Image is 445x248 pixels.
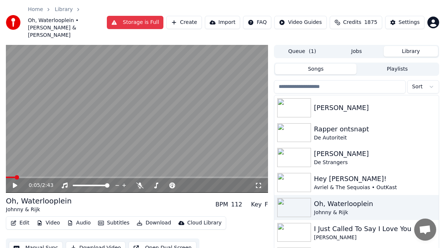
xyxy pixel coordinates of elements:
button: Audio [64,218,94,228]
div: De Autoriteit [314,134,436,142]
div: Avriel & The Sequoias • OutKast [314,184,436,191]
a: Home [28,6,43,13]
button: Edit [8,218,32,228]
button: Video [34,218,63,228]
button: Download [134,218,174,228]
div: Cloud Library [187,219,221,227]
div: 112 [231,200,242,209]
div: Oh, Waterlooplein [314,199,436,209]
nav: breadcrumb [28,6,107,39]
button: FAQ [243,16,271,29]
button: Settings [385,16,424,29]
div: Settings [399,19,420,26]
div: Johnny & Rijk [314,209,436,216]
button: Songs [275,64,357,74]
button: Library [384,46,438,57]
a: Library [55,6,73,13]
button: Create [166,16,202,29]
div: Open de chat [414,219,436,241]
div: I Just Called To Say I Love You [314,224,436,234]
button: Playlists [357,64,438,74]
span: ( 1 ) [309,48,316,55]
span: 2:43 [42,182,53,189]
div: F [265,200,268,209]
div: Oh, Waterlooplein [6,196,72,206]
button: Credits1875 [330,16,382,29]
button: Video Guides [274,16,326,29]
button: Queue [275,46,329,57]
span: 0:05 [29,182,40,189]
div: / [29,182,46,189]
span: Sort [412,83,423,91]
div: De Strangers [314,159,436,166]
button: Storage is Full [107,16,164,29]
div: [PERSON_NAME] [314,103,436,113]
span: 1875 [364,19,377,26]
div: Rapper ontsnapt [314,124,436,134]
div: [PERSON_NAME] [314,234,436,241]
div: [PERSON_NAME] [314,149,436,159]
img: youka [6,15,21,30]
span: Oh, Waterlooplein • [PERSON_NAME] & [PERSON_NAME] [28,17,107,39]
div: Key [251,200,262,209]
div: BPM [216,200,228,209]
button: Import [205,16,240,29]
span: Credits [343,19,361,26]
button: Jobs [329,46,384,57]
div: Johnny & Rijk [6,206,72,213]
button: Subtitles [95,218,132,228]
div: Hey [PERSON_NAME]! [314,174,436,184]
